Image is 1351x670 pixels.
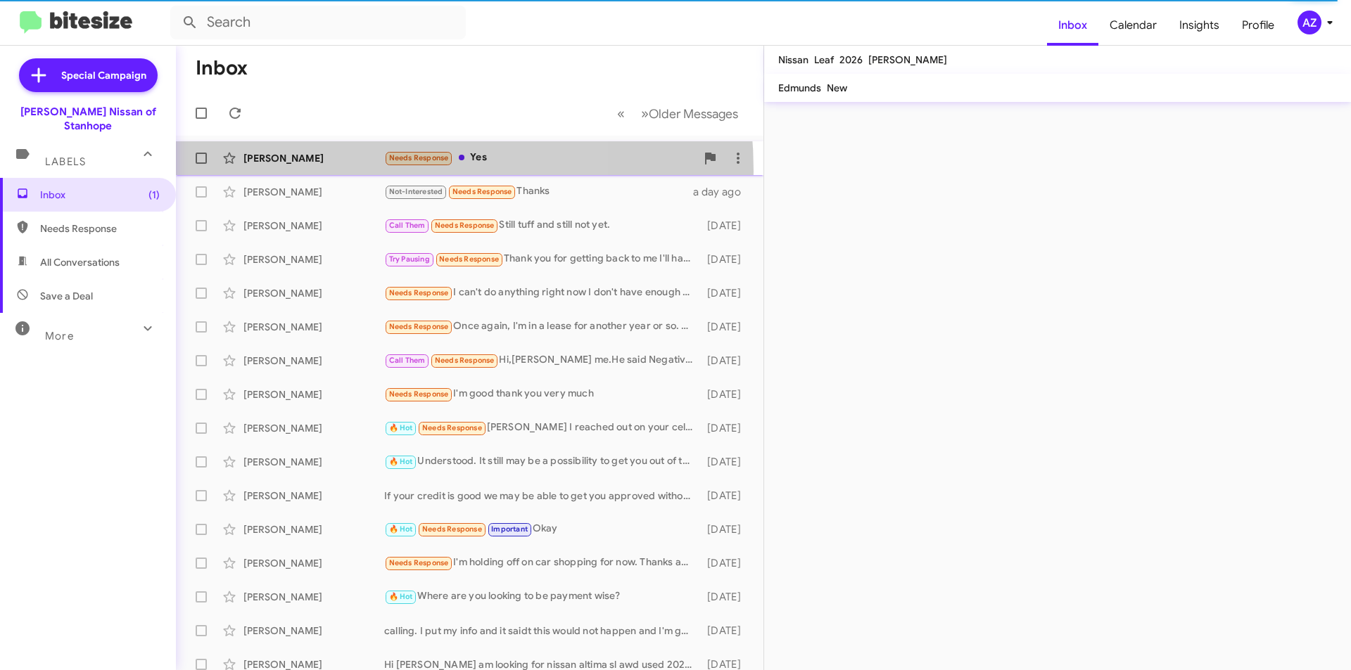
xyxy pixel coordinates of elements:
span: 2026 [839,53,863,66]
div: Still tuff and still not yet. [384,217,700,233]
span: Needs Response [389,322,449,331]
div: [PERSON_NAME] [243,556,384,570]
span: « [617,105,625,122]
div: [DATE] [700,556,752,570]
div: Once again, I'm in a lease for another year or so. ONLY inquired if you were willing to buy out m... [384,318,700,335]
a: Inbox [1047,5,1098,46]
div: I'm good thank you very much [384,386,700,402]
div: [PERSON_NAME] [243,185,384,199]
span: Nissan [778,53,808,66]
span: Needs Response [422,524,482,534]
span: Needs Response [435,221,495,230]
button: Next [633,99,747,128]
div: Hi,[PERSON_NAME] me.He said Negative.Thanks for text. [384,352,700,368]
div: [DATE] [700,320,752,334]
div: [DATE] [700,219,752,233]
span: » [641,105,649,122]
div: If your credit is good we may be able to get you approved without needing proof of income. [384,489,700,503]
a: Special Campaign [19,58,158,92]
span: Needs Response [389,389,449,399]
div: [DATE] [700,624,752,638]
div: Understood. It still may be a possibility to get you out of that Infiniti lease. Just depends on ... [384,453,700,470]
span: Needs Response [389,153,449,162]
span: Inbox [40,188,160,202]
div: Okay [384,521,700,537]
div: [PERSON_NAME] [243,354,384,368]
div: AZ [1298,11,1321,34]
span: Try Pausing [389,255,430,264]
span: Important [491,524,528,534]
button: Previous [609,99,633,128]
span: Save a Deal [40,289,93,303]
div: [PERSON_NAME] [243,219,384,233]
div: [PERSON_NAME] [243,522,384,536]
span: Call Them [389,221,426,230]
div: [PERSON_NAME] [243,590,384,604]
a: Calendar [1098,5,1168,46]
span: [PERSON_NAME] [868,53,947,66]
div: I'm holding off on car shopping for now. Thanks anyway. [384,555,700,571]
span: Leaf [814,53,834,66]
span: 🔥 Hot [389,457,413,466]
span: Needs Response [389,288,449,297]
div: [PERSON_NAME] [243,320,384,334]
span: Older Messages [649,106,738,122]
div: a day ago [693,185,752,199]
span: Needs Response [435,356,495,365]
div: [DATE] [700,455,752,469]
h1: Inbox [196,57,248,79]
div: [PERSON_NAME] [243,286,384,300]
div: [DATE] [700,590,752,604]
div: Thank you for getting back to me I'll have to pass up on the vehicle, like I had stated the most ... [384,251,700,267]
a: Insights [1168,5,1231,46]
span: 🔥 Hot [389,524,413,534]
span: Needs Response [452,187,512,196]
div: Where are you looking to be payment wise? [384,588,700,605]
button: AZ [1286,11,1336,34]
div: [PERSON_NAME] [243,455,384,469]
span: Needs Response [389,558,449,567]
span: Needs Response [422,423,482,432]
span: Labels [45,155,86,168]
div: [PERSON_NAME] I reached out on your cell, but I think it may have changed. I reached out from my ... [384,420,700,436]
span: All Conversations [40,255,120,269]
input: Search [170,6,466,39]
span: 🔥 Hot [389,592,413,601]
span: Not-Interested [389,187,443,196]
div: Yes [384,150,696,166]
span: Needs Response [439,255,499,264]
div: [DATE] [700,387,752,401]
div: [PERSON_NAME] [243,421,384,435]
span: More [45,330,74,342]
span: Edmunds [778,82,821,94]
div: [DATE] [700,286,752,300]
div: [PERSON_NAME] [243,489,384,503]
span: New [827,82,847,94]
div: I can't do anything right now I don't have enough equity in my 2023 Rogue so I have to wait a while. [384,285,700,301]
div: [DATE] [700,421,752,435]
a: Profile [1231,5,1286,46]
div: calling. I put my info and it saidt this would not happen and I'm getting 20 calls/texts daily. I... [384,624,700,638]
div: [PERSON_NAME] [243,252,384,266]
div: [DATE] [700,489,752,503]
div: [DATE] [700,354,752,368]
span: 🔥 Hot [389,423,413,432]
div: Thanks [384,183,693,200]
div: [PERSON_NAME] [243,151,384,165]
div: [DATE] [700,252,752,266]
div: [PERSON_NAME] [243,624,384,638]
span: Special Campaign [61,68,146,82]
span: (1) [148,188,160,202]
span: Needs Response [40,221,160,236]
div: [PERSON_NAME] [243,387,384,401]
span: Call Them [389,356,426,365]
div: [DATE] [700,522,752,536]
nav: Page navigation example [609,99,747,128]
